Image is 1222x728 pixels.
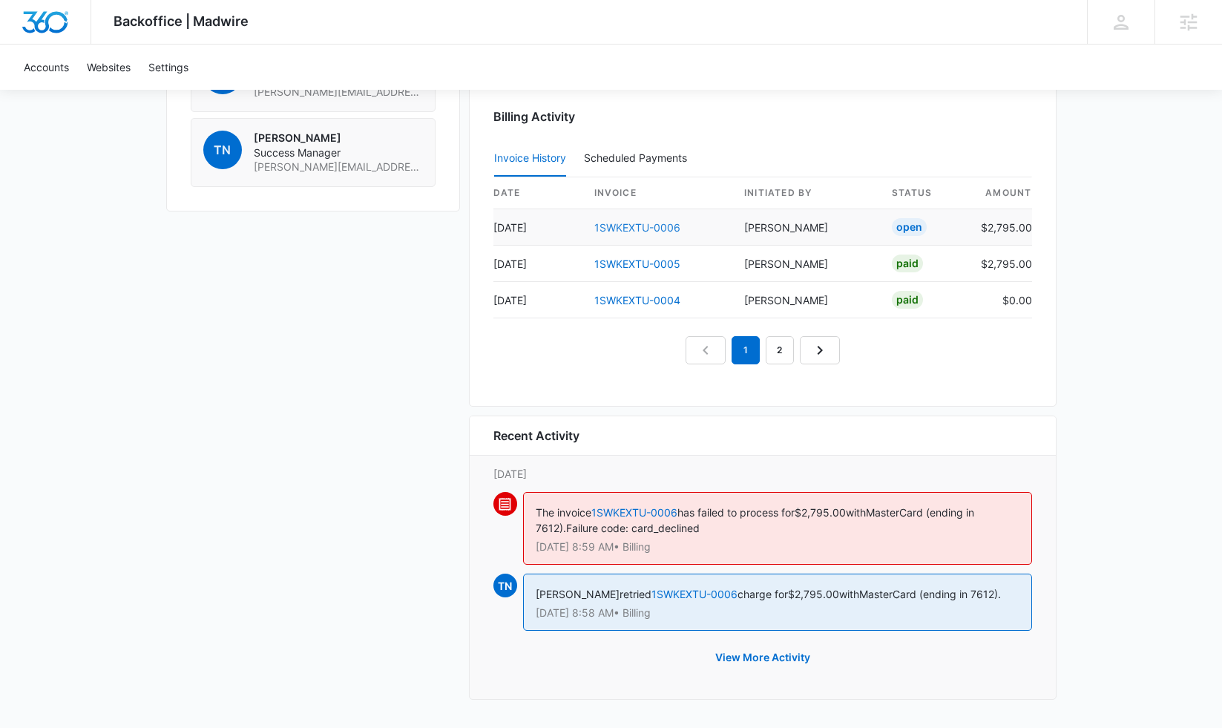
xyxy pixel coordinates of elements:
[493,282,582,318] td: [DATE]
[892,218,927,236] div: Open
[139,45,197,90] a: Settings
[536,506,591,519] span: The invoice
[732,209,879,246] td: [PERSON_NAME]
[536,542,1019,552] p: [DATE] 8:59 AM • Billing
[594,258,680,270] a: 1SWKEXTU-0005
[493,209,582,246] td: [DATE]
[254,85,423,99] span: [PERSON_NAME][EMAIL_ADDRESS][PERSON_NAME][DOMAIN_NAME]
[203,131,242,169] span: TN
[494,141,566,177] button: Invoice History
[594,294,680,306] a: 1SWKEXTU-0004
[766,336,794,364] a: Page 2
[892,255,923,272] div: Paid
[493,108,1032,125] h3: Billing Activity
[78,45,139,90] a: Websites
[493,427,579,445] h6: Recent Activity
[732,177,879,209] th: Initiated By
[839,588,859,600] span: with
[254,131,423,145] p: [PERSON_NAME]
[892,291,923,309] div: Paid
[566,522,700,534] span: Failure code: card_declined
[880,177,969,209] th: status
[677,506,795,519] span: has failed to process for
[591,506,677,519] a: 1SWKEXTU-0006
[594,221,680,234] a: 1SWKEXTU-0006
[254,145,423,160] span: Success Manager
[15,45,78,90] a: Accounts
[651,588,738,600] a: 1SWKEXTU-0006
[536,608,1019,618] p: [DATE] 8:58 AM • Billing
[732,282,879,318] td: [PERSON_NAME]
[969,209,1032,246] td: $2,795.00
[795,506,846,519] span: $2,795.00
[969,177,1032,209] th: amount
[969,282,1032,318] td: $0.00
[254,160,423,174] span: [PERSON_NAME][EMAIL_ADDRESS][PERSON_NAME][DOMAIN_NAME]
[493,466,1032,482] p: [DATE]
[686,336,840,364] nav: Pagination
[846,506,866,519] span: with
[800,336,840,364] a: Next Page
[788,588,839,600] span: $2,795.00
[732,246,879,282] td: [PERSON_NAME]
[582,177,733,209] th: invoice
[738,588,788,600] span: charge for
[732,336,760,364] em: 1
[700,640,825,675] button: View More Activity
[536,588,620,600] span: [PERSON_NAME]
[493,574,517,597] span: TN
[620,588,651,600] span: retried
[859,588,1001,600] span: MasterCard (ending in 7612).
[493,246,582,282] td: [DATE]
[584,153,693,163] div: Scheduled Payments
[114,13,249,29] span: Backoffice | Madwire
[493,177,582,209] th: date
[969,246,1032,282] td: $2,795.00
